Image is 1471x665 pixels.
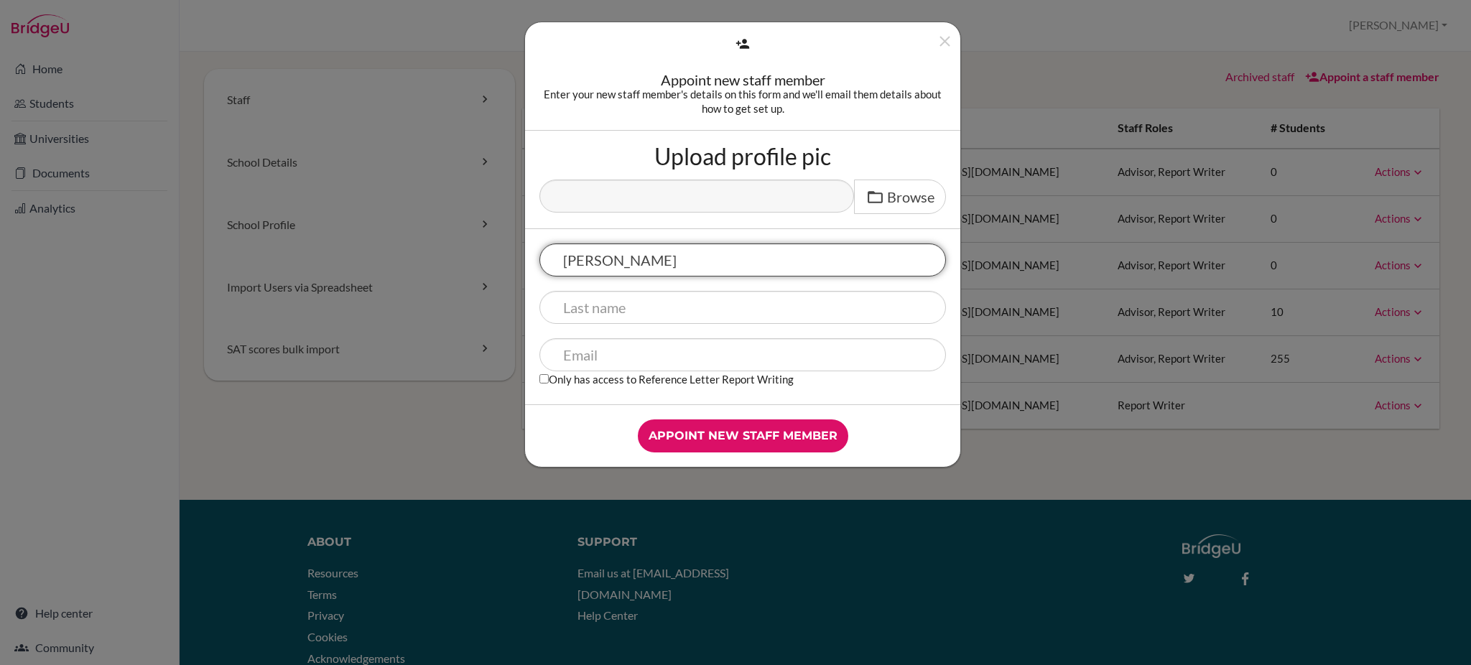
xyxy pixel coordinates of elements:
input: Appoint new staff member [638,419,848,452]
input: Email [539,338,946,371]
input: Last name [539,291,946,324]
div: Appoint new staff member [539,73,946,87]
label: Upload profile pic [654,145,831,168]
div: Enter your new staff member's details on this form and we'll email them details about how to get ... [539,87,946,116]
input: Only has access to Reference Letter Report Writing [539,374,549,383]
input: First name [539,243,946,276]
button: Close [936,32,954,56]
label: Only has access to Reference Letter Report Writing [539,371,794,386]
span: Browse [887,188,934,205]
